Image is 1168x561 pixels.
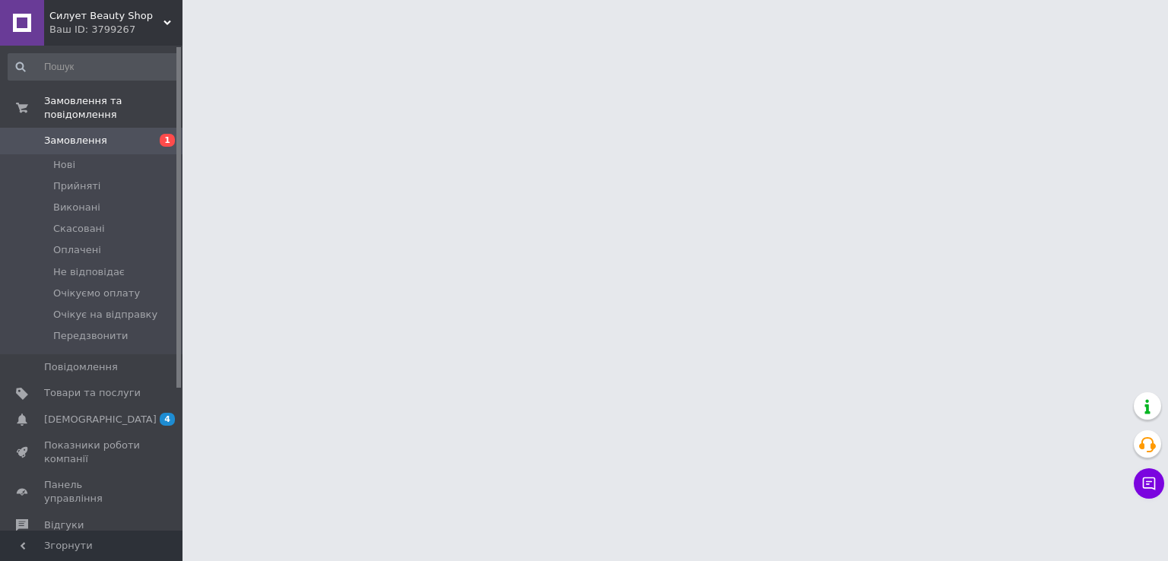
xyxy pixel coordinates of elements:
input: Пошук [8,53,179,81]
span: Товари та послуги [44,386,141,400]
button: Чат з покупцем [1134,468,1164,499]
span: 1 [160,134,175,147]
span: Передзвонити [53,329,129,343]
span: Повідомлення [44,360,118,374]
span: Панель управління [44,478,141,506]
span: [DEMOGRAPHIC_DATA] [44,413,157,426]
span: Відгуки [44,518,84,532]
span: Очікуємо оплату [53,287,140,300]
div: Ваш ID: 3799267 [49,23,182,36]
span: Очікує на відправку [53,308,157,322]
span: Силует Beauty Shop [49,9,163,23]
span: Показники роботи компанії [44,439,141,466]
span: Замовлення та повідомлення [44,94,182,122]
span: Скасовані [53,222,105,236]
span: Виконані [53,201,100,214]
span: 4 [160,413,175,426]
span: Прийняті [53,179,100,193]
span: Нові [53,158,75,172]
span: Не відповідає [53,265,125,279]
span: Замовлення [44,134,107,147]
span: Оплачені [53,243,101,257]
